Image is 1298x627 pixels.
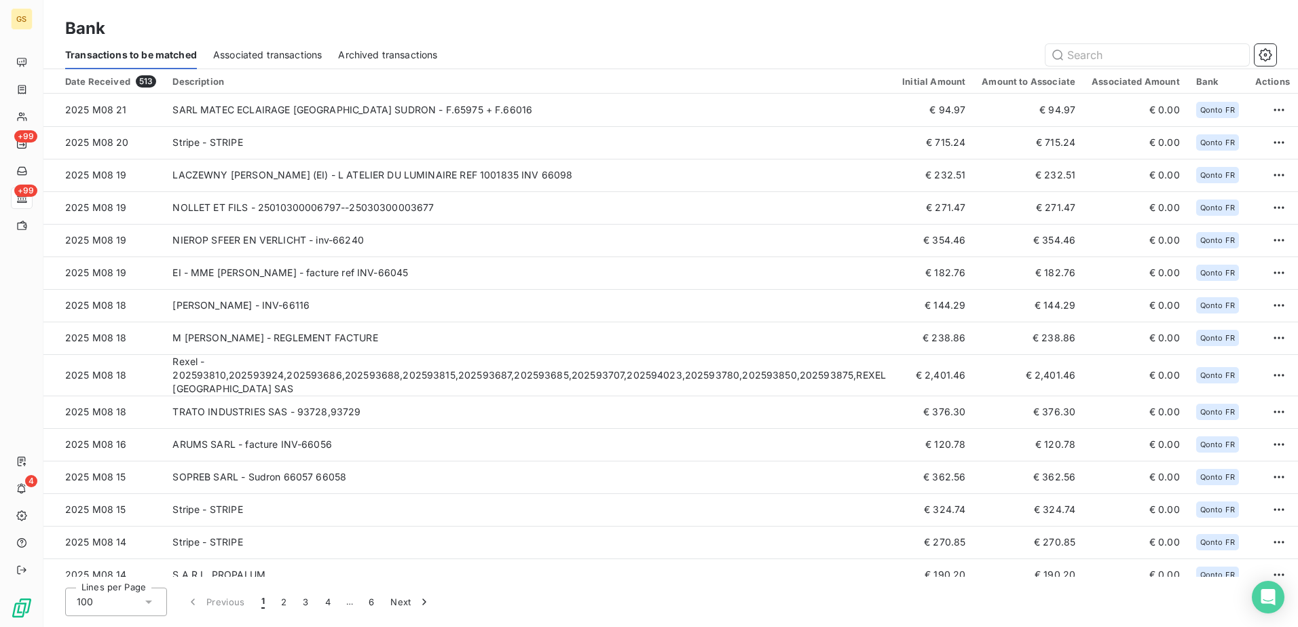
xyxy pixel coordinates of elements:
a: +99 [11,187,32,209]
td: € 362.56 [894,461,973,493]
td: S.A.R.L. PROPALUM [164,558,894,591]
td: € 324.74 [894,493,973,526]
td: € 0.00 [1083,322,1188,354]
span: Qonto FR [1200,506,1235,514]
td: € 120.78 [973,428,1083,461]
td: € 2,401.46 [973,354,1083,396]
button: 1 [253,588,273,616]
td: 2025 M08 18 [43,396,164,428]
td: € 120.78 [894,428,973,461]
button: Previous [178,588,253,616]
span: Qonto FR [1200,408,1235,416]
td: € 2,401.46 [894,354,973,396]
td: 2025 M08 21 [43,94,164,126]
button: Next [382,588,439,616]
td: Stripe - STRIPE [164,126,894,159]
div: Initial Amount [902,76,965,87]
td: € 0.00 [1083,289,1188,322]
td: € 715.24 [894,126,973,159]
td: Rexel - 202593810,202593924,202593686,202593688,202593815,202593687,202593685,202593707,202594023... [164,354,894,396]
td: 2025 M08 19 [43,159,164,191]
div: GS [11,8,33,30]
td: € 0.00 [1083,493,1188,526]
td: 2025 M08 14 [43,526,164,558]
td: € 182.76 [973,256,1083,289]
div: Open Intercom Messenger [1252,581,1284,613]
button: 3 [295,588,316,616]
button: 2 [273,588,295,616]
td: € 144.29 [973,289,1083,322]
td: M [PERSON_NAME] - REGLEMENT FACTURE [164,322,894,354]
td: € 354.46 [973,224,1083,256]
td: ARUMS SARL - facture INV-66056 [164,428,894,461]
td: € 0.00 [1083,126,1188,159]
td: € 0.00 [1083,256,1188,289]
td: € 362.56 [973,461,1083,493]
span: Qonto FR [1200,538,1235,546]
td: € 376.30 [973,396,1083,428]
td: € 376.30 [894,396,973,428]
td: SARL MATEC ECLAIRAGE [GEOGRAPHIC_DATA] SUDRON - F.65975 + F.66016 [164,94,894,126]
td: € 0.00 [1083,354,1188,396]
td: € 0.00 [1083,526,1188,558]
span: +99 [14,185,37,197]
span: +99 [14,130,37,142]
td: € 271.47 [973,191,1083,224]
span: Qonto FR [1200,334,1235,342]
td: [PERSON_NAME] - INV-66116 [164,289,894,322]
td: 2025 M08 15 [43,461,164,493]
td: € 232.51 [894,159,973,191]
td: € 0.00 [1083,396,1188,428]
td: € 0.00 [1083,558,1188,591]
span: Qonto FR [1200,473,1235,481]
td: 2025 M08 18 [43,354,164,396]
span: Qonto FR [1200,138,1235,147]
td: € 0.00 [1083,224,1188,256]
td: € 144.29 [894,289,973,322]
span: Qonto FR [1200,204,1235,212]
div: Bank [1196,76,1239,87]
span: 100 [77,595,93,609]
td: 2025 M08 18 [43,322,164,354]
span: Archived transactions [338,48,437,62]
td: € 0.00 [1083,191,1188,224]
button: 4 [317,588,339,616]
span: 513 [136,75,156,88]
td: € 238.86 [973,322,1083,354]
td: € 190.20 [973,558,1083,591]
td: 2025 M08 18 [43,289,164,322]
td: 2025 M08 14 [43,558,164,591]
td: € 270.85 [973,526,1083,558]
td: € 190.20 [894,558,973,591]
td: NOLLET ET FILS - 25010300006797--25030300003677 [164,191,894,224]
td: € 354.46 [894,224,973,256]
span: … [339,591,360,613]
div: Actions [1255,76,1290,87]
span: Transactions to be matched [65,48,197,62]
td: € 94.97 [894,94,973,126]
span: Qonto FR [1200,571,1235,579]
div: Amount to Associate [982,76,1075,87]
td: Stripe - STRIPE [164,526,894,558]
span: Qonto FR [1200,236,1235,244]
td: € 0.00 [1083,94,1188,126]
h3: Bank [65,16,106,41]
td: € 324.74 [973,493,1083,526]
span: Qonto FR [1200,371,1235,379]
td: SOPREB SARL - Sudron 66057 66058 [164,461,894,493]
td: 2025 M08 19 [43,224,164,256]
span: Qonto FR [1200,440,1235,449]
td: € 182.76 [894,256,973,289]
input: Search [1045,44,1249,66]
td: TRATO INDUSTRIES SAS - 93728,93729 [164,396,894,428]
button: 6 [360,588,382,616]
td: € 0.00 [1083,461,1188,493]
span: Qonto FR [1200,301,1235,309]
td: € 270.85 [894,526,973,558]
td: € 0.00 [1083,428,1188,461]
a: +99 [11,133,32,155]
td: NIEROP SFEER EN VERLICHT - inv-66240 [164,224,894,256]
div: Description [172,76,886,87]
td: LACZEWNY [PERSON_NAME] (EI) - L ATELIER DU LUMINAIRE REF 1001835 INV 66098 [164,159,894,191]
td: Stripe - STRIPE [164,493,894,526]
